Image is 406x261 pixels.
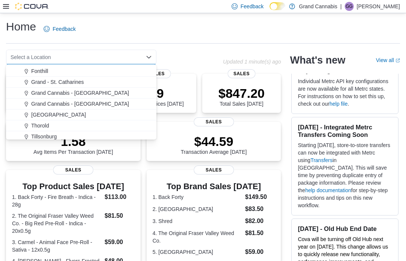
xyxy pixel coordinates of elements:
[181,134,247,149] p: $44.59
[41,21,79,36] a: Feedback
[6,19,36,34] h1: Home
[129,86,183,107] div: Total # Invoices [DATE]
[194,165,234,175] span: Sales
[142,69,171,78] span: Sales
[181,134,247,155] div: Transaction Average [DATE]
[290,54,345,66] h2: What's new
[153,248,242,256] dt: 5. [GEOGRAPHIC_DATA]
[245,247,275,256] dd: $59.00
[6,99,156,109] button: Grand Cannabis - [GEOGRAPHIC_DATA]
[223,59,281,65] p: Updated 1 minute(s) ago
[12,193,101,208] dt: 1. Back Forty - Fire Breath - Indica - 28g
[6,77,156,88] button: Grand - St. Catharines
[153,229,242,244] dt: 4. The Original Fraser Valley Weed Co.
[194,117,234,126] span: Sales
[298,225,392,232] h3: [DATE] - Old Hub End Date
[153,193,242,201] dt: 1. Back Forty
[33,134,113,149] p: 1.58
[105,238,134,247] dd: $59.00
[33,134,113,155] div: Avg Items Per Transaction [DATE]
[245,193,275,202] dd: $149.50
[12,238,101,253] dt: 3. Carmel - Animal Face Pre-Roll - Sativa - 12x0.5g
[245,205,275,214] dd: $83.50
[31,100,129,108] span: Grand Cannabis - [GEOGRAPHIC_DATA]
[31,89,129,97] span: Grand Cannabis - [GEOGRAPHIC_DATA]
[245,229,275,238] dd: $81.50
[245,217,275,226] dd: $82.00
[31,78,84,86] span: Grand - St. Catharines
[153,205,242,213] dt: 2. [GEOGRAPHIC_DATA]
[311,157,333,163] a: Transfers
[105,193,134,202] dd: $113.00
[12,212,101,235] dt: 2. The Original Fraser Valley Weed Co. - Big Red Pre-Roll - Indica - 20x0.5g
[227,69,256,78] span: Sales
[395,58,400,63] svg: External link
[346,2,353,11] span: GG
[31,122,49,129] span: Thorold
[6,88,156,99] button: Grand Cannabis - [GEOGRAPHIC_DATA]
[270,2,285,10] input: Dark Mode
[329,101,347,107] a: help file
[6,66,156,77] button: Fonthill
[299,2,337,11] p: Grand Cannabis
[15,3,49,10] img: Cova
[53,25,76,33] span: Feedback
[345,2,354,11] div: Greg Gaudreau
[153,217,242,225] dt: 3. Shred
[298,141,392,209] p: Starting [DATE], store-to-store transfers can now be integrated with Metrc using in [GEOGRAPHIC_D...
[298,123,392,138] h3: [DATE] - Integrated Metrc Transfers Coming Soon
[6,55,156,142] div: Choose from the following options
[146,54,152,60] button: Close list of options
[53,165,93,175] span: Sales
[6,131,156,142] button: Tillsonburg
[129,86,183,101] p: 19
[340,2,342,11] p: |
[305,187,351,193] a: help documentation
[241,3,264,10] span: Feedback
[12,182,135,191] h3: Top Product Sales [DATE]
[6,120,156,131] button: Thorold
[31,111,86,118] span: [GEOGRAPHIC_DATA]
[153,182,275,191] h3: Top Brand Sales [DATE]
[218,86,265,107] div: Total Sales [DATE]
[31,133,57,140] span: Tillsonburg
[376,57,400,63] a: View allExternal link
[218,86,265,101] p: $847.20
[298,77,392,108] p: Individual Metrc API key configurations are now available for all Metrc states. For instructions ...
[6,109,156,120] button: [GEOGRAPHIC_DATA]
[105,211,134,220] dd: $81.50
[31,67,48,75] span: Fonthill
[357,2,400,11] p: [PERSON_NAME]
